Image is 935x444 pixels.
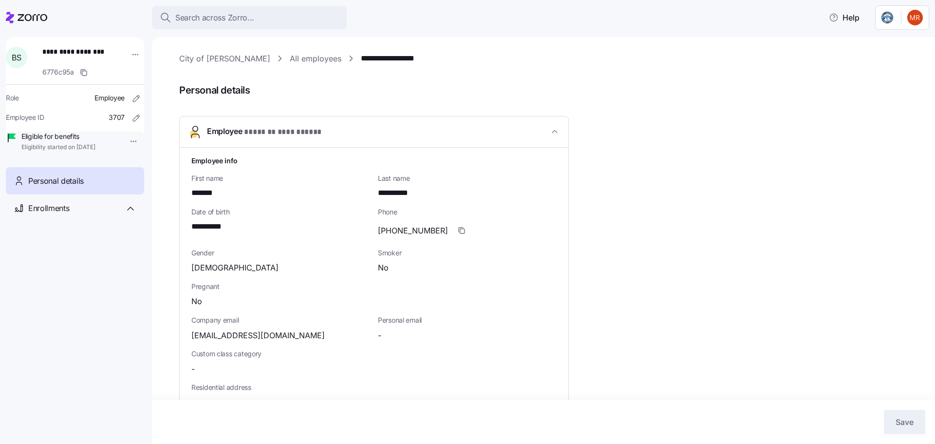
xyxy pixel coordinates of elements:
[378,225,448,237] span: [PHONE_NUMBER]
[109,113,125,122] span: 3707
[191,315,370,325] span: Company email
[191,349,370,359] span: Custom class category
[175,12,254,24] span: Search across Zorro...
[378,262,389,274] span: No
[6,93,19,103] span: Role
[28,202,69,214] span: Enrollments
[42,67,74,77] span: 6776c95a
[6,113,44,122] span: Employee ID
[829,12,860,23] span: Help
[179,53,270,65] a: City of [PERSON_NAME]
[191,174,370,183] span: First name
[378,207,557,217] span: Phone
[191,262,279,274] span: [DEMOGRAPHIC_DATA]
[179,82,921,98] span: Personal details
[896,416,914,428] span: Save
[907,10,923,25] img: 3195e87c565853e12fbf35f2f2e9eff8
[378,315,557,325] span: Personal email
[191,383,557,392] span: Residential address
[21,143,95,152] span: Eligibility started on [DATE]
[378,174,557,183] span: Last name
[378,329,381,342] span: -
[191,248,370,258] span: Gender
[884,410,925,434] button: Save
[881,12,893,23] img: Employer logo
[12,54,21,61] span: B S
[191,155,557,166] h1: Employee info
[21,132,95,141] span: Eligible for benefits
[821,8,867,27] button: Help
[94,93,125,103] span: Employee
[191,329,325,342] span: [EMAIL_ADDRESS][DOMAIN_NAME]
[28,175,84,187] span: Personal details
[152,6,347,29] button: Search across Zorro...
[191,282,557,291] span: Pregnant
[191,363,195,375] span: -
[378,248,557,258] span: Smoker
[290,53,341,65] a: All employees
[207,125,336,138] span: Employee
[191,295,202,308] span: No
[191,207,370,217] span: Date of birth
